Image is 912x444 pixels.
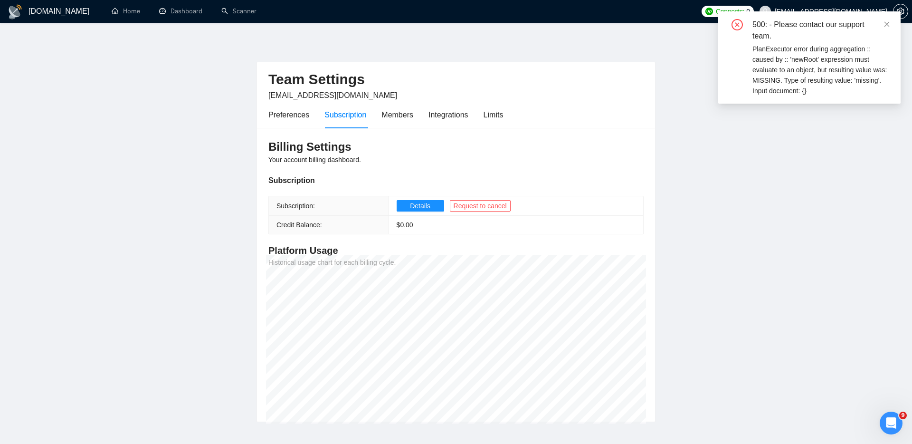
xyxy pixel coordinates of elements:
[880,412,902,434] iframe: Intercom live chat
[484,109,503,121] div: Limits
[276,221,322,229] span: Credit Balance:
[397,200,444,212] button: Details
[762,8,769,15] span: user
[428,109,468,121] div: Integrations
[893,8,908,15] span: setting
[276,202,315,210] span: Subscription:
[450,200,511,212] button: Request to cancel
[324,109,366,121] div: Subscription
[752,19,889,42] div: 500: - Please contact our support team.
[112,7,140,15] a: homeHome
[159,7,202,15] a: dashboardDashboard
[752,44,889,96] div: PlanExecutor error during aggregation :: caused by :: 'newRoot' expression must evaluate to an ob...
[746,6,750,17] span: 0
[381,109,413,121] div: Members
[268,91,397,99] span: [EMAIL_ADDRESS][DOMAIN_NAME]
[705,8,713,15] img: upwork-logo.png
[454,201,507,211] span: Request to cancel
[893,4,908,19] button: setting
[397,221,413,229] span: $ 0.00
[893,8,908,15] a: setting
[410,201,430,211] span: Details
[899,412,907,419] span: 9
[268,139,644,154] h3: Billing Settings
[8,4,23,19] img: logo
[883,21,890,28] span: close
[268,109,309,121] div: Preferences
[221,7,256,15] a: searchScanner
[268,244,644,257] h4: Platform Usage
[268,70,644,89] h2: Team Settings
[731,19,743,30] span: close-circle
[716,6,744,17] span: Connects:
[268,156,361,164] span: Your account billing dashboard.
[268,174,644,186] div: Subscription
